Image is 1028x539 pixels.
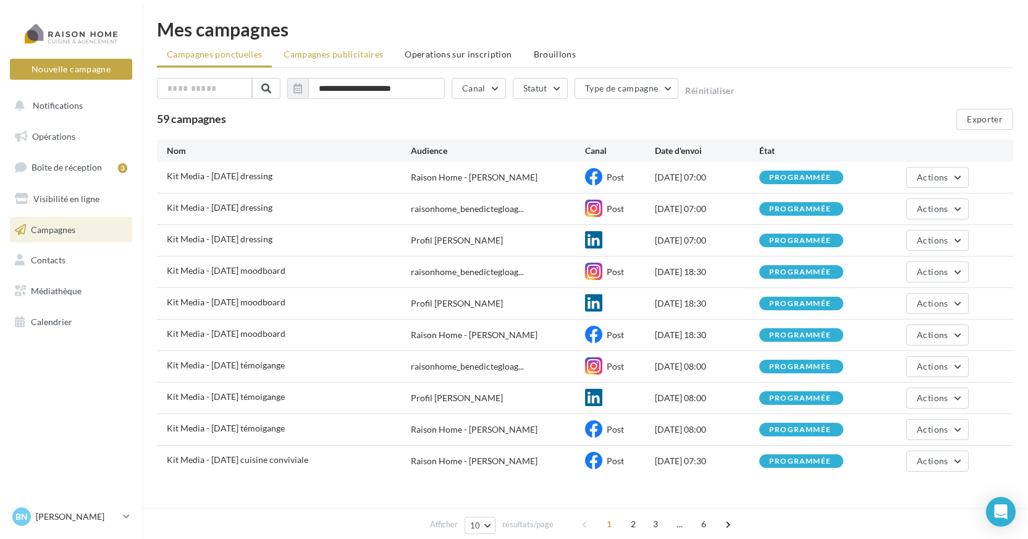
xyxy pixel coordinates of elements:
[917,424,948,435] span: Actions
[585,145,655,157] div: Canal
[470,520,481,530] span: 10
[655,360,759,373] div: [DATE] 08:00
[917,172,948,182] span: Actions
[607,424,624,435] span: Post
[655,145,759,157] div: Date d'envoi
[655,171,759,184] div: [DATE] 07:00
[607,266,624,277] span: Post
[32,162,102,172] span: Boîte de réception
[623,514,643,534] span: 2
[769,394,831,402] div: programmée
[906,356,968,377] button: Actions
[906,167,968,188] button: Actions
[655,329,759,341] div: [DATE] 18:30
[411,392,503,404] div: Profil [PERSON_NAME]
[284,49,383,59] span: Campagnes publicitaires
[7,154,135,180] a: Boîte de réception3
[33,193,99,204] span: Visibilité en ligne
[655,392,759,404] div: [DATE] 08:00
[465,517,496,534] button: 10
[906,325,968,346] button: Actions
[167,171,272,181] span: Kit Media - Septembre 2025 dressing
[411,360,524,373] span: raisonhome_benedictegloag...
[7,93,130,119] button: Notifications
[502,519,554,530] span: résultats/page
[906,419,968,440] button: Actions
[15,511,28,523] span: Bn
[411,329,537,341] span: Raison Home - [PERSON_NAME]
[33,100,83,111] span: Notifications
[906,388,968,409] button: Actions
[769,331,831,339] div: programmée
[917,329,948,340] span: Actions
[7,278,135,304] a: Médiathèque
[986,497,1016,527] div: Open Intercom Messenger
[655,266,759,278] div: [DATE] 18:30
[607,456,624,466] span: Post
[31,255,65,265] span: Contacts
[31,224,75,234] span: Campagnes
[906,451,968,472] button: Actions
[157,20,1013,38] div: Mes campagnes
[167,145,411,157] div: Nom
[769,363,831,371] div: programmée
[7,124,135,150] a: Opérations
[7,309,135,335] a: Calendrier
[759,145,864,157] div: État
[694,514,714,534] span: 6
[534,49,576,59] span: Brouillons
[769,205,831,213] div: programmée
[607,203,624,214] span: Post
[906,261,968,282] button: Actions
[607,361,624,371] span: Post
[917,456,948,466] span: Actions
[405,49,512,59] span: Operations sur inscription
[917,361,948,371] span: Actions
[655,423,759,436] div: [DATE] 08:00
[430,519,458,530] span: Afficher
[411,145,585,157] div: Audience
[36,511,118,523] p: [PERSON_NAME]
[411,455,537,467] span: Raison Home - [PERSON_NAME]
[906,293,968,314] button: Actions
[167,265,285,276] span: Kit Media - Septembre 2025 moodboard
[685,86,735,96] button: Réinitialiser
[7,217,135,243] a: Campagnes
[607,329,624,340] span: Post
[452,78,506,99] button: Canal
[575,78,679,99] button: Type de campagne
[917,235,948,245] span: Actions
[769,174,831,182] div: programmée
[167,360,285,370] span: Kit Media - Septembre 2025 témoigange
[10,505,132,528] a: Bn [PERSON_NAME]
[411,297,503,310] div: Profil [PERSON_NAME]
[599,514,619,534] span: 1
[655,455,759,467] div: [DATE] 07:30
[118,163,127,173] div: 3
[411,203,524,215] span: raisonhome_benedictegloag...
[411,171,537,184] span: Raison Home - [PERSON_NAME]
[167,454,308,465] span: Kit Media - Septembre 2025 cuisine conviviale
[906,230,968,251] button: Actions
[906,198,968,219] button: Actions
[655,297,759,310] div: [DATE] 18:30
[10,59,132,80] button: Nouvelle campagne
[646,514,665,534] span: 3
[670,514,689,534] span: ...
[769,426,831,434] div: programmée
[167,202,272,213] span: Kit Media - Septembre 2025 dressing
[769,268,831,276] div: programmée
[31,316,72,327] span: Calendrier
[655,203,759,215] div: [DATE] 07:00
[917,203,948,214] span: Actions
[956,109,1013,130] button: Exporter
[7,247,135,273] a: Contacts
[411,234,503,247] div: Profil [PERSON_NAME]
[411,266,524,278] span: raisonhome_benedictegloag...
[167,423,285,433] span: Kit Media - Septembre 2025 témoigange
[917,266,948,277] span: Actions
[167,234,272,244] span: Kit Media - Septembre 2025 dressing
[167,328,285,339] span: Kit Media - Septembre 2025 moodboard
[513,78,568,99] button: Statut
[769,237,831,245] div: programmée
